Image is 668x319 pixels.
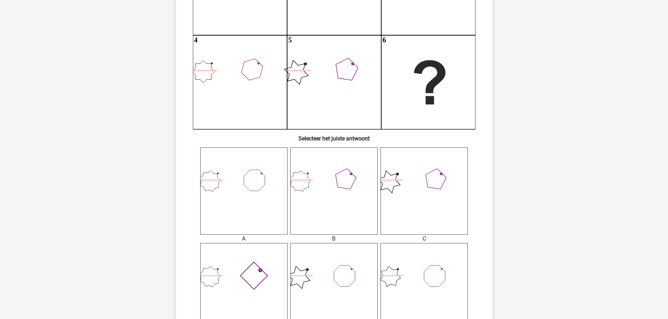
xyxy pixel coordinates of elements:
div: B [285,235,383,243]
h6: Selecteer het juiste antwoord [187,130,481,142]
text: 4 [194,36,197,44]
div: A [195,235,293,243]
text: 5 [288,36,292,44]
text: 6 [382,36,386,44]
div: C [375,235,473,243]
